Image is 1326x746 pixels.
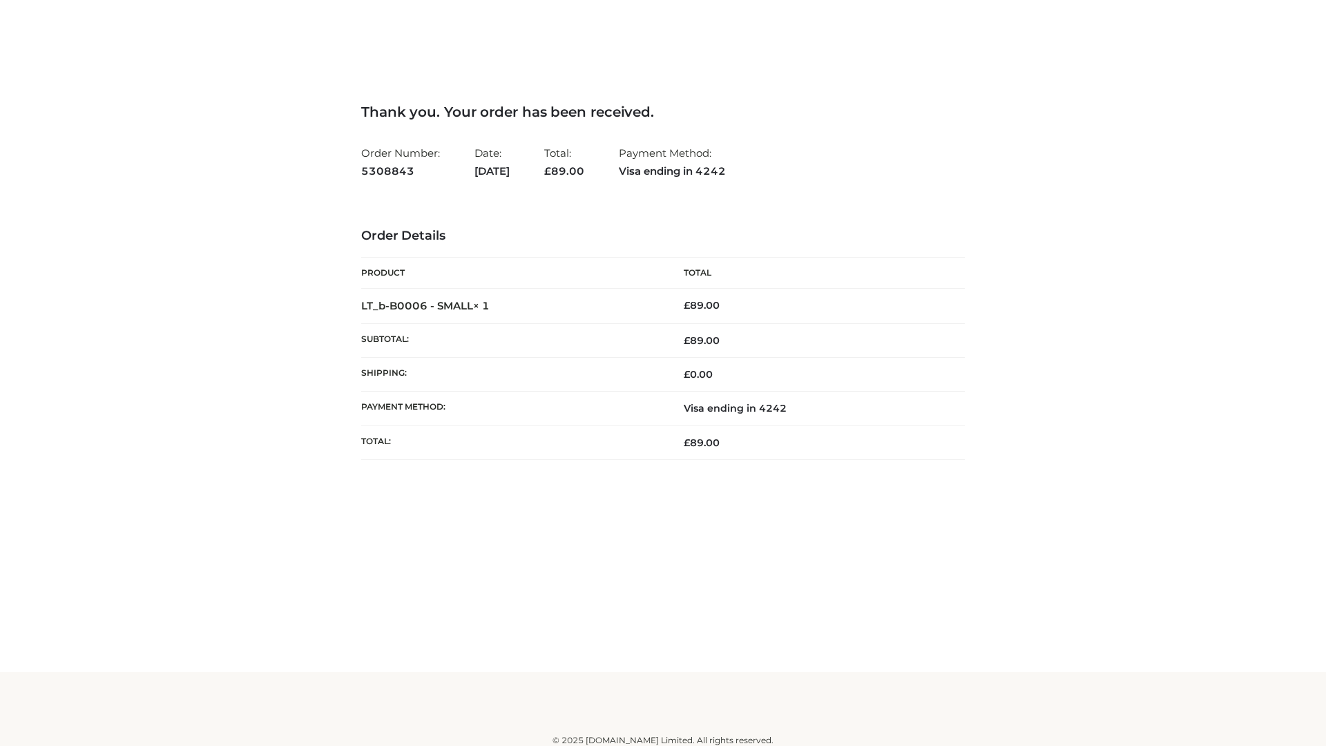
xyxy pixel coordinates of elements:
th: Shipping: [361,358,663,392]
strong: Visa ending in 4242 [619,162,726,180]
th: Total [663,258,965,289]
span: £ [684,368,690,381]
h3: Order Details [361,229,965,244]
li: Total: [544,141,584,183]
strong: × 1 [473,299,490,312]
th: Subtotal: [361,323,663,357]
span: £ [684,299,690,312]
td: Visa ending in 4242 [663,392,965,425]
bdi: 0.00 [684,368,713,381]
li: Date: [474,141,510,183]
span: £ [544,164,551,178]
span: 89.00 [684,437,720,449]
th: Total: [361,425,663,459]
span: £ [684,334,690,347]
li: Payment Method: [619,141,726,183]
strong: LT_b-B0006 - SMALL [361,299,490,312]
th: Product [361,258,663,289]
li: Order Number: [361,141,440,183]
bdi: 89.00 [684,299,720,312]
strong: 5308843 [361,162,440,180]
span: 89.00 [544,164,584,178]
span: 89.00 [684,334,720,347]
strong: [DATE] [474,162,510,180]
th: Payment method: [361,392,663,425]
span: £ [684,437,690,449]
h3: Thank you. Your order has been received. [361,104,965,120]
